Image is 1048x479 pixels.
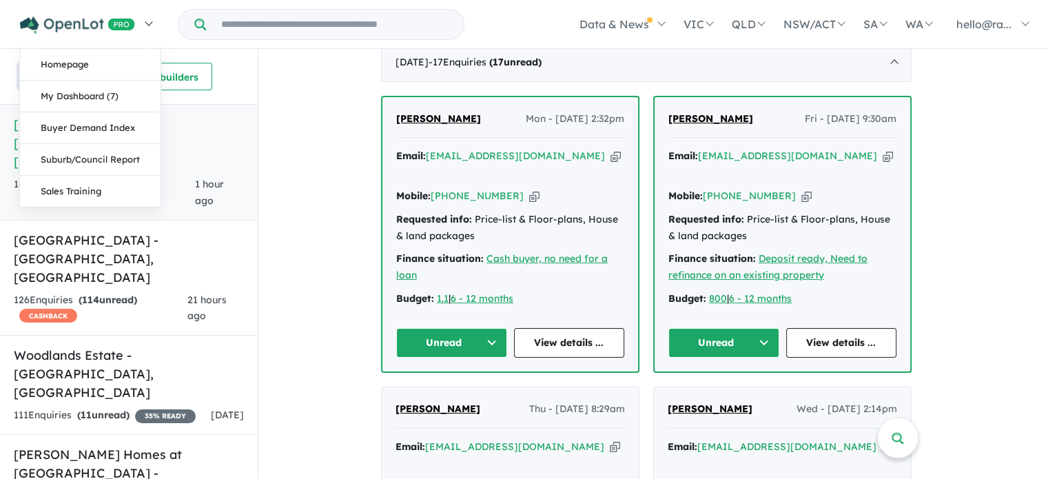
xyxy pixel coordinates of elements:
strong: Mobile: [396,190,431,202]
a: 6 - 12 months [451,292,513,305]
h5: [GEOGRAPHIC_DATA] - [GEOGRAPHIC_DATA] , [GEOGRAPHIC_DATA] [14,231,244,287]
a: Homepage [20,49,161,81]
a: [PERSON_NAME] [395,401,480,418]
a: Cash buyer, no need for a loan [396,252,608,281]
button: Copy [801,189,812,203]
a: [PHONE_NUMBER] [431,190,524,202]
span: hello@ra... [956,17,1011,31]
a: [EMAIL_ADDRESS][DOMAIN_NAME] [697,440,876,453]
span: [PERSON_NAME] [668,112,753,125]
div: 145 Enquir ies [14,176,195,210]
span: Fri - [DATE] 9:30am [805,111,896,128]
span: 17 [493,56,504,68]
a: 800 [709,292,727,305]
span: 1 hour ago [195,178,224,207]
a: My Dashboard (7) [20,81,161,112]
a: 6 - 12 months [729,292,792,305]
a: [PERSON_NAME] [668,401,752,418]
a: Buyer Demand Index [20,112,161,144]
span: - 17 Enquir ies [429,56,542,68]
div: [DATE] [381,43,912,82]
strong: Requested info: [668,213,744,225]
span: [PERSON_NAME] [668,402,752,415]
button: Unread [396,328,507,358]
input: Try estate name, suburb, builder or developer [209,10,461,39]
a: [EMAIL_ADDRESS][DOMAIN_NAME] [425,440,604,453]
span: [PERSON_NAME] [396,112,481,125]
span: 114 [82,294,99,306]
strong: Finance situation: [668,252,756,265]
a: Deposit ready, Need to refinance on an existing property [668,252,867,281]
span: [DATE] [211,409,244,421]
a: [PERSON_NAME] [396,111,481,128]
strong: Email: [395,440,425,453]
a: View details ... [786,328,897,358]
span: 35 % READY [135,409,196,423]
strong: Budget: [668,292,706,305]
span: 11 [81,409,92,421]
span: Mon - [DATE] 2:32pm [526,111,624,128]
button: Copy [610,440,620,454]
button: Copy [610,149,621,163]
button: Copy [529,189,540,203]
a: [PHONE_NUMBER] [703,190,796,202]
strong: ( unread) [489,56,542,68]
div: Price-list & Floor-plans, House & land packages [668,212,896,245]
h5: Woodlands Estate - [GEOGRAPHIC_DATA] , [GEOGRAPHIC_DATA] [14,346,244,402]
button: Unread [668,328,779,358]
strong: Budget: [396,292,434,305]
strong: Mobile: [668,190,703,202]
button: Copy [883,149,893,163]
span: Thu - [DATE] 8:29am [529,401,625,418]
h5: [GEOGRAPHIC_DATA] - [GEOGRAPHIC_DATA] , [GEOGRAPHIC_DATA] [14,115,244,171]
strong: Requested info: [396,213,472,225]
a: Sales Training [20,176,161,207]
span: CASHBACK [19,309,77,323]
strong: Email: [668,150,698,162]
strong: ( unread) [77,409,130,421]
span: 21 hours ago [187,294,227,323]
span: [PERSON_NAME] [395,402,480,415]
strong: Email: [396,150,426,162]
img: Openlot PRO Logo White [20,17,135,34]
a: [EMAIL_ADDRESS][DOMAIN_NAME] [698,150,877,162]
a: [PERSON_NAME] [668,111,753,128]
div: | [668,291,896,307]
div: 126 Enquir ies [14,292,187,325]
strong: Email: [668,440,697,453]
span: Wed - [DATE] 2:14pm [797,401,897,418]
div: 111 Enquir ies [14,407,196,424]
div: Price-list & Floor-plans, House & land packages [396,212,624,245]
a: [EMAIL_ADDRESS][DOMAIN_NAME] [426,150,605,162]
div: | [396,291,624,307]
a: Suburb/Council Report [20,144,161,176]
strong: Finance situation: [396,252,484,265]
a: 1.1 [437,292,449,305]
a: View details ... [514,328,625,358]
strong: ( unread) [79,294,137,306]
